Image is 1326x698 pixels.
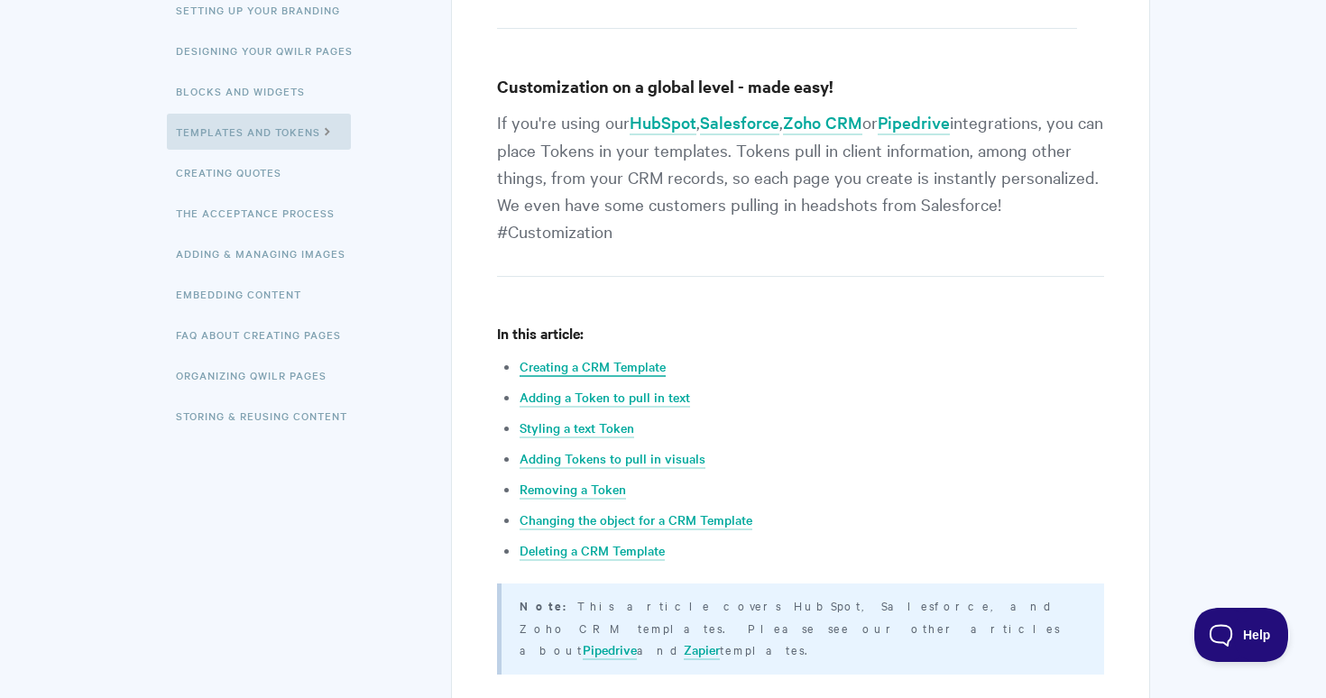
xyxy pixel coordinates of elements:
[176,357,340,393] a: Organizing Qwilr Pages
[176,154,295,190] a: Creating Quotes
[583,640,637,660] a: Pipedrive
[167,114,351,150] a: Templates and Tokens
[520,388,690,408] a: Adding a Token to pull in text
[783,111,862,135] a: Zoho CRM
[520,541,665,561] a: Deleting a CRM Template
[497,323,584,343] strong: In this article:
[176,32,366,69] a: Designing Your Qwilr Pages
[176,317,355,353] a: FAQ About Creating Pages
[520,480,626,500] a: Removing a Token
[684,640,720,660] a: Zapier
[176,235,359,271] a: Adding & Managing Images
[497,108,1104,277] p: If you're using our , , or integrations, you can place Tokens in your templates. Tokens pull in c...
[520,418,634,438] a: Styling a text Token
[878,111,950,135] a: Pipedrive
[176,276,315,312] a: Embedding Content
[176,195,348,231] a: The Acceptance Process
[520,594,1082,660] p: This article covers HubSpot, Salesforce, and Zoho CRM templates. Please see our other articles ab...
[176,398,361,434] a: Storing & Reusing Content
[630,111,696,135] a: HubSpot
[700,111,779,135] a: Salesforce
[497,74,1104,99] h3: Customization on a global level - made easy!
[1194,608,1290,662] iframe: Toggle Customer Support
[520,510,752,530] a: Changing the object for a CRM Template
[520,357,666,377] a: Creating a CRM Template
[520,597,577,614] strong: Note:
[520,449,705,469] a: Adding Tokens to pull in visuals
[176,73,318,109] a: Blocks and Widgets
